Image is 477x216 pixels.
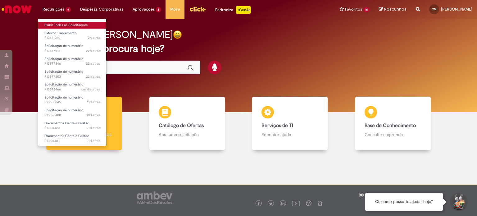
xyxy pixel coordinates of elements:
p: Abra uma solicitação [159,131,216,138]
time: 29/09/2025 15:36:17 [86,74,100,79]
span: 22h atrás [86,74,100,79]
a: Aberto R13581050 : Estorno Lançamento [38,30,107,41]
span: 9 [66,7,71,12]
span: CM [432,7,437,11]
img: logo_footer_facebook.png [257,202,260,205]
span: 21d atrás [87,139,100,143]
span: R13577915 [44,48,100,53]
b: Base de Conhecimento [365,122,416,129]
img: happy-face.png [173,30,182,39]
span: R13528400 [44,113,100,118]
a: Tirar dúvidas Tirar dúvidas com Lupi Assist e Gen Ai [33,97,136,150]
span: 22h atrás [86,61,100,66]
span: 22h atrás [86,48,100,53]
h2: Boa tarde, [PERSON_NAME] [47,29,173,40]
a: Rascunhos [379,7,407,12]
span: R13577846 [44,61,100,66]
a: Aberto R13577846 : Solicitação de numerário [38,56,107,67]
img: click_logo_yellow_360x200.png [189,4,206,14]
a: Exibir Todas as Solicitações [38,22,107,29]
time: 30/09/2025 11:50:50 [88,35,100,40]
a: Aberto R13577915 : Solicitação de numerário [38,43,107,54]
div: Padroniza [215,6,251,14]
span: Solicitação de numerário [44,57,84,61]
time: 19/09/2025 14:04:48 [87,100,100,104]
a: Aberto R13550845 : Solicitação de numerário [38,94,107,106]
span: Solicitação de numerário [44,95,84,100]
span: Solicitação de numerário [44,44,84,48]
span: Solicitação de numerário [44,69,84,74]
img: logo_footer_workplace.png [306,200,311,206]
p: +GenAi [236,6,251,14]
img: logo_footer_naosei.png [317,200,323,206]
span: Despesas Corporativas [80,6,123,12]
p: Consulte e aprenda [365,131,421,138]
time: 10/09/2025 11:08:55 [87,126,100,130]
a: Catálogo de Ofertas Abra uma solicitação [136,97,239,150]
a: Aberto R13528400 : Solicitação de numerário [38,107,107,118]
span: Documentos Gente e Gestão [44,134,89,138]
span: [PERSON_NAME] [441,7,472,12]
a: Aberto R13514103 : Documentos Gente e Gestão [38,133,107,144]
a: Aberto R13514120 : Documentos Gente e Gestão [38,120,107,131]
time: 29/09/2025 09:50:10 [81,87,100,92]
p: Encontre ajuda [261,131,318,138]
span: Estorno Lançamento [44,31,77,35]
span: R13550845 [44,100,100,105]
img: logo_footer_twitter.png [269,202,272,205]
span: um dia atrás [81,87,100,92]
ul: Requisições [38,19,107,146]
time: 29/09/2025 15:50:33 [86,48,100,53]
time: 29/09/2025 15:41:50 [86,61,100,66]
div: Oi, como posso te ajudar hoje? [365,193,443,211]
span: R13581050 [44,35,100,40]
span: Documentos Gente e Gestão [44,121,89,126]
span: Favoritos [345,6,362,12]
span: Solicitação de numerário [44,82,84,87]
a: Aberto R13575466 : Solicitação de numerário [38,81,107,93]
span: 2h atrás [88,35,100,40]
a: Serviços de TI Encontre ajuda [238,97,342,150]
span: R13514103 [44,139,100,144]
span: R13575466 [44,87,100,92]
span: Solicitação de numerário [44,108,84,113]
span: 18d atrás [87,113,100,117]
b: Catálogo de Ofertas [159,122,204,129]
h2: O que você procura hoje? [47,43,430,54]
span: Rascunhos [384,6,407,12]
img: logo_footer_linkedin.png [281,202,284,206]
span: 16 [363,7,370,12]
img: ServiceNow [1,3,33,16]
span: R13514120 [44,126,100,131]
img: logo_footer_ambev_rotulo_gray.png [137,191,172,204]
span: 21d atrás [87,126,100,130]
a: Base de Conhecimento Consulte e aprenda [342,97,445,150]
time: 10/09/2025 11:06:41 [87,139,100,143]
span: 11d atrás [87,100,100,104]
span: Requisições [43,6,64,12]
button: Iniciar Conversa de Suporte [449,193,468,211]
time: 12/09/2025 15:53:39 [87,113,100,117]
span: Aprovações [133,6,155,12]
span: More [170,6,180,12]
b: Serviços de TI [261,122,293,129]
img: logo_footer_youtube.png [292,199,300,207]
span: R13577803 [44,74,100,79]
a: Aberto R13577803 : Solicitação de numerário [38,68,107,80]
span: 3 [156,7,161,12]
